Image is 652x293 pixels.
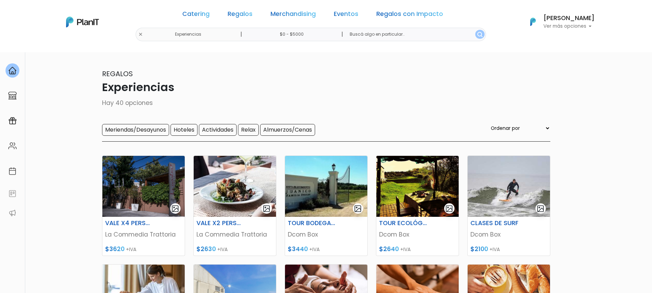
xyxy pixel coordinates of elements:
h6: TOUR BODEGA JOANICÓ [284,220,340,227]
img: PlanIt Logo [66,17,99,27]
img: people-662611757002400ad9ed0e3c099ab2801c6687ba6c219adb57efc949bc21e19d.svg [8,142,17,150]
p: | [341,30,343,38]
p: Dcom Box [470,230,547,239]
h6: [PERSON_NAME] [543,15,595,21]
a: gallery-light TOUR BODEGA JOANICÓ Dcom Box $3440 +IVA [285,156,368,256]
img: gallery-light [445,205,453,213]
img: thumb_La_Macarena__2_.jpg [376,156,459,217]
span: $2640 [379,245,399,253]
span: +IVA [309,246,320,253]
a: Regalos con Impacto [376,11,443,19]
img: thumb_WhatsApp_Image_2023-09-04_at_10.34.55_AM.jpeg [468,156,550,217]
span: +IVA [400,246,411,253]
a: gallery-light TOUR ECOLÓGICO - DÍA DE CAMPO EN EL HUMEDAL LA MACARENA Dcom Box $2640 +IVA [376,156,459,256]
span: $3440 [288,245,308,253]
span: +IVA [489,246,500,253]
a: Catering [182,11,210,19]
img: campaigns-02234683943229c281be62815700db0a1741e53638e28bf9629b52c665b00959.svg [8,117,17,125]
button: PlanIt Logo [PERSON_NAME] Ver más opciones [521,13,595,31]
input: Almuerzos/Cenas [260,124,315,136]
p: Dcom Box [288,230,365,239]
p: | [240,30,242,38]
img: close-6986928ebcb1d6c9903e3b54e860dbc4d054630f23adef3a32610726dff6a82b.svg [138,32,143,37]
h6: VALE X4 PERSONAS [101,220,158,227]
input: Actividades [199,124,237,136]
img: marketplace-4ceaa7011d94191e9ded77b95e3339b90024bf715f7c57f8cf31f2d8c509eaba.svg [8,91,17,100]
p: La Commedia Trattoria [196,230,273,239]
img: feedback-78b5a0c8f98aac82b08bfc38622c3050aee476f2c9584af64705fc4e61158814.svg [8,189,17,198]
img: thumb_ed.jpg [285,156,367,217]
p: Experiencias [102,79,550,96]
img: gallery-light [171,205,179,213]
img: calendar-87d922413cdce8b2cf7b7f5f62616a5cf9e4887200fb71536465627b3292af00.svg [8,167,17,175]
input: Relax [238,124,259,136]
img: thumb_lacommedia-restaurante-pasta-alacarta_09.jpg [102,156,185,217]
p: Hay 40 opciones [102,98,550,107]
img: thumb_WhatsApp_Image_2022-06-22_at_3.14.10_PM.jpeg [194,156,276,217]
img: gallery-light [354,205,362,213]
a: gallery-light VALE X2 PERSONAS La Commedia Trattoria $2630 +IVA [193,156,276,256]
p: Ver más opciones [543,24,595,29]
a: gallery-light VALE X4 PERSONAS La Commedia Trattoria $3620 +IVA [102,156,185,256]
h6: VALE X2 PERSONAS [192,220,249,227]
span: $2100 [470,245,488,253]
span: +IVA [217,246,228,253]
a: gallery-light CLASES DE SURF Dcom Box $2100 +IVA [467,156,550,256]
p: La Commedia Trattoria [105,230,182,239]
input: Hoteles [171,124,198,136]
img: home-e721727adea9d79c4d83392d1f703f7f8bce08238fde08b1acbfd93340b81755.svg [8,66,17,75]
span: $3620 [105,245,125,253]
a: Eventos [334,11,358,19]
a: Merchandising [270,11,316,19]
p: Dcom Box [379,230,456,239]
img: partners-52edf745621dab592f3b2c58e3bca9d71375a7ef29c3b500c9f145b62cc070d4.svg [8,209,17,217]
h6: CLASES DE SURF [466,220,523,227]
img: search_button-432b6d5273f82d61273b3651a40e1bd1b912527efae98b1b7a1b2c0702e16a8d.svg [477,32,483,37]
span: $2630 [196,245,216,253]
h6: TOUR ECOLÓGICO - DÍA DE CAMPO EN EL HUMEDAL LA MACARENA [375,220,432,227]
img: gallery-light [263,205,270,213]
input: Meriendas/Desayunos [102,124,169,136]
a: Regalos [228,11,252,19]
img: PlanIt Logo [525,14,541,29]
p: Regalos [102,69,550,79]
input: Buscá algo en particular.. [344,28,486,41]
span: +IVA [126,246,136,253]
img: gallery-light [536,205,544,213]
